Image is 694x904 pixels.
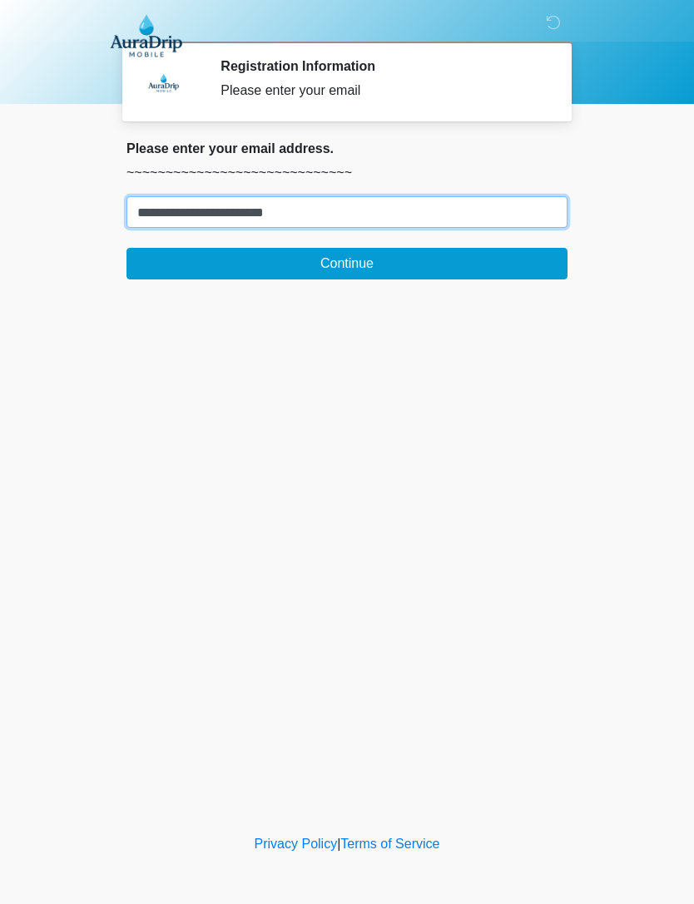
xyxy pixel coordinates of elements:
[221,81,543,101] div: Please enter your email
[110,12,182,57] img: AuraDrip Mobile Logo
[255,837,338,851] a: Privacy Policy
[126,248,568,279] button: Continue
[340,837,439,851] a: Terms of Service
[126,163,568,183] p: ~~~~~~~~~~~~~~~~~~~~~~~~~~~~~
[337,837,340,851] a: |
[139,58,189,108] img: Agent Avatar
[126,141,568,156] h2: Please enter your email address.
